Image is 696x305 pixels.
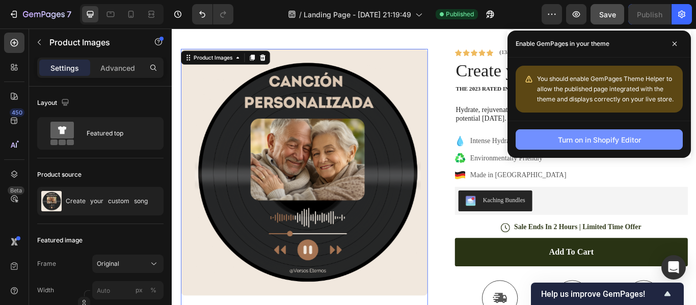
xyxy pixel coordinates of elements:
[41,191,62,211] img: product feature img
[49,36,136,48] p: Product Images
[362,195,412,205] div: Kaching Bundles
[304,9,411,20] span: Landing Page - [DATE] 21:19:49
[92,281,164,299] input: px%
[97,259,119,268] span: Original
[516,39,609,49] p: Enable GemPages in your theme
[628,4,671,24] button: Publish
[67,8,71,20] p: 7
[541,289,661,299] span: Help us improve GemPages!
[342,195,354,207] img: KachingBundles.png
[87,122,149,145] div: Featured top
[150,286,156,295] div: %
[346,163,461,178] div: Rich Text Editor. Editing area: main
[399,226,547,237] p: Sale Ends In 2 Hours | Limited Time Offer
[331,89,600,110] p: Hydrate, rejuvenate, and glow with our revolutionary cream. Unleash your skin's potential [DATE].
[439,254,491,267] div: Add to cart
[133,284,145,296] button: %
[347,164,460,177] p: Made in [GEOGRAPHIC_DATA]
[330,244,601,277] button: Add to cart
[37,236,83,245] div: Featured image
[637,9,662,20] div: Publish
[330,35,601,63] h1: Create your custom song
[37,96,71,110] div: Layout
[347,125,460,137] p: Intense Hydration
[331,66,600,75] p: The 2023 Rated Innovation in Cosmetics
[147,284,159,296] button: px
[66,198,148,205] p: Create your custom song
[299,9,302,20] span: /
[172,29,696,305] iframe: Design area
[446,10,474,19] span: Published
[100,63,135,73] p: Advanced
[37,259,56,268] label: Frame
[537,75,674,103] span: You should enable GemPages Theme Helper to allow the published page integrated with the theme and...
[558,134,641,145] div: Turn on in Shopify Editor
[10,108,24,117] div: 450
[4,4,76,24] button: 7
[8,186,24,195] div: Beta
[516,129,683,150] button: Turn on in Shopify Editor
[192,4,233,24] div: Undo/Redo
[50,63,79,73] p: Settings
[37,170,82,179] div: Product source
[541,288,674,300] button: Show survey - Help us improve GemPages!
[661,255,686,280] div: Open Intercom Messenger
[37,286,54,295] label: Width
[346,143,461,158] div: Rich Text Editor. Editing area: main
[136,286,143,295] div: px
[346,123,461,138] div: Rich Text Editor. Editing area: main
[599,10,616,19] span: Save
[92,255,164,273] button: Original
[347,145,460,157] p: Environmentally Friendly
[334,188,420,213] button: Kaching Bundles
[591,4,624,24] button: Save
